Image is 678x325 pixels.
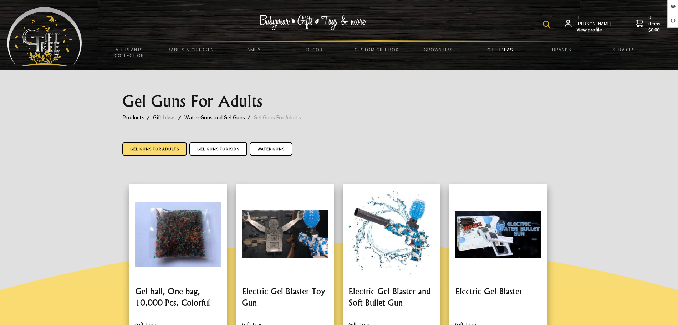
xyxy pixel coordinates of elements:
a: Gel Guns For Kids [189,142,247,156]
a: Decor [284,42,345,57]
h1: Gel Guns For Adults [122,93,556,110]
a: Babies & Children [160,42,222,57]
a: Family [222,42,284,57]
a: Brands [531,42,593,57]
a: Water Guns and Gel Guns [184,113,254,122]
strong: $0.00 [648,27,662,33]
a: Gift Ideas [469,42,531,57]
a: Gel Guns For Adults [254,113,310,122]
img: Babyware - Gifts - Toys and more... [7,7,82,66]
a: Services [593,42,654,57]
a: Water Guns [250,142,292,156]
a: Products [122,113,153,122]
a: Custom Gift Box [346,42,407,57]
strong: View profile [577,27,613,33]
a: 0 items$0.00 [636,14,662,33]
span: 0 items [648,14,662,33]
img: product search [543,21,550,28]
a: All Plants Collection [98,42,160,63]
a: Grown Ups [407,42,469,57]
a: Gift Ideas [153,113,184,122]
img: Babywear - Gifts - Toys & more [259,15,366,30]
a: Gel Guns For Adults [122,142,187,156]
span: Hi [PERSON_NAME], [577,14,613,33]
a: Hi [PERSON_NAME],View profile [565,14,613,33]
